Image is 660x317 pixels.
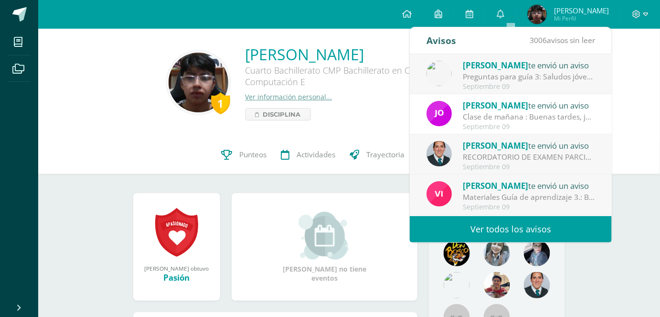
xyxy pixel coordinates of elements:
[426,101,452,126] img: 6614adf7432e56e5c9e182f11abb21f1.png
[463,123,596,131] div: Septiembre 09
[426,181,452,207] img: bd6d0aa147d20350c4821b7c643124fa.png
[463,83,596,91] div: Septiembre 09
[463,179,596,192] div: te envió un aviso
[484,272,510,298] img: 11152eb22ca3048aebc25a5ecf6973a7.png
[426,27,456,54] div: Avisos
[463,100,528,111] span: [PERSON_NAME]
[528,5,547,24] img: a12cd7d015d8715c043ec03b48450893.png
[342,136,412,174] a: Trayectoria
[426,141,452,166] img: 2306758994b507d40baaa54be1d4aa7e.png
[530,35,595,45] span: avisos sin leer
[444,240,470,266] img: 29fc2a48271e3f3676cb2cb292ff2552.png
[366,150,405,160] span: Trayectoria
[143,272,211,283] div: Pasión
[463,140,528,151] span: [PERSON_NAME]
[426,61,452,86] img: 6dfd641176813817be49ede9ad67d1c4.png
[298,212,351,260] img: event_small.png
[245,65,532,92] div: Cuarto Bachillerato CMP Bachillerato en CCLL con Orientación en Computación E
[463,163,596,171] div: Septiembre 09
[444,272,470,298] img: c25c8a4a46aeab7e345bf0f34826bacf.png
[463,139,596,152] div: te envió un aviso
[245,92,332,101] a: Ver información personal...
[463,152,596,163] div: RECORDATORIO DE EXAMEN PARCIAL 10 DE SEPTIEMBRE: Buenas tardes Queridos estudiantes de III C y II...
[245,108,311,120] a: Disciplina
[524,240,550,266] img: b8baad08a0802a54ee139394226d2cf3.png
[463,111,596,122] div: Clase de mañana : Buenas tardes, jóvenes: Les recuerdo que mañana tendremos un pequeño compartir ...
[463,99,596,111] div: te envió un aviso
[410,216,612,242] a: Ver todos los avisos
[554,14,609,22] span: Mi Perfil
[463,192,596,203] div: Materiales Guía de aprendizaje 3.: Buenos días estimados estudiantes. Les comparto el listado de ...
[297,150,335,160] span: Actividades
[245,44,532,65] a: [PERSON_NAME]
[214,136,274,174] a: Punteos
[530,35,547,45] span: 3006
[463,59,596,71] div: te envió un aviso
[239,150,266,160] span: Punteos
[277,212,372,283] div: [PERSON_NAME] no tiene eventos
[169,53,228,112] img: 27675a68a483ac5c993800699ed4a5b4.png
[463,203,596,211] div: Septiembre 09
[263,109,301,120] span: Disciplina
[143,264,211,272] div: [PERSON_NAME] obtuvo
[484,240,510,266] img: 45bd7986b8947ad7e5894cbc9b781108.png
[463,60,528,71] span: [PERSON_NAME]
[274,136,342,174] a: Actividades
[524,272,550,298] img: eec80b72a0218df6e1b0c014193c2b59.png
[211,92,230,114] div: 1
[463,180,528,191] span: [PERSON_NAME]
[554,6,609,15] span: [PERSON_NAME]
[463,71,596,82] div: Preguntas para guía 3: Saludos jóvenes, les comparto esta guía de preguntas que eben contestar pa...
